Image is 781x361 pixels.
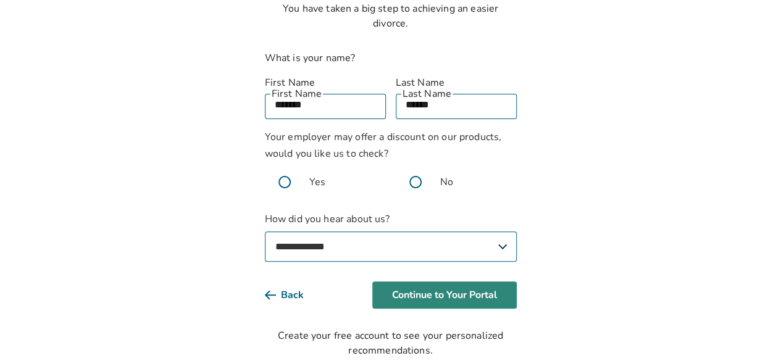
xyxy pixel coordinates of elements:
button: Back [265,281,324,309]
span: Yes [309,175,325,189]
label: What is your name? [265,51,356,65]
div: Create your free account to see your personalized recommendations. [265,328,517,358]
span: Your employer may offer a discount on our products, would you like us to check? [265,130,502,160]
label: First Name [265,75,386,90]
label: How did you hear about us? [265,212,517,262]
span: No [440,175,453,189]
button: Continue to Your Portal [372,281,517,309]
iframe: Chat Widget [719,302,781,361]
label: Last Name [396,75,517,90]
select: How did you hear about us? [265,231,517,262]
p: You have taken a big step to achieving an easier divorce. [265,1,517,31]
